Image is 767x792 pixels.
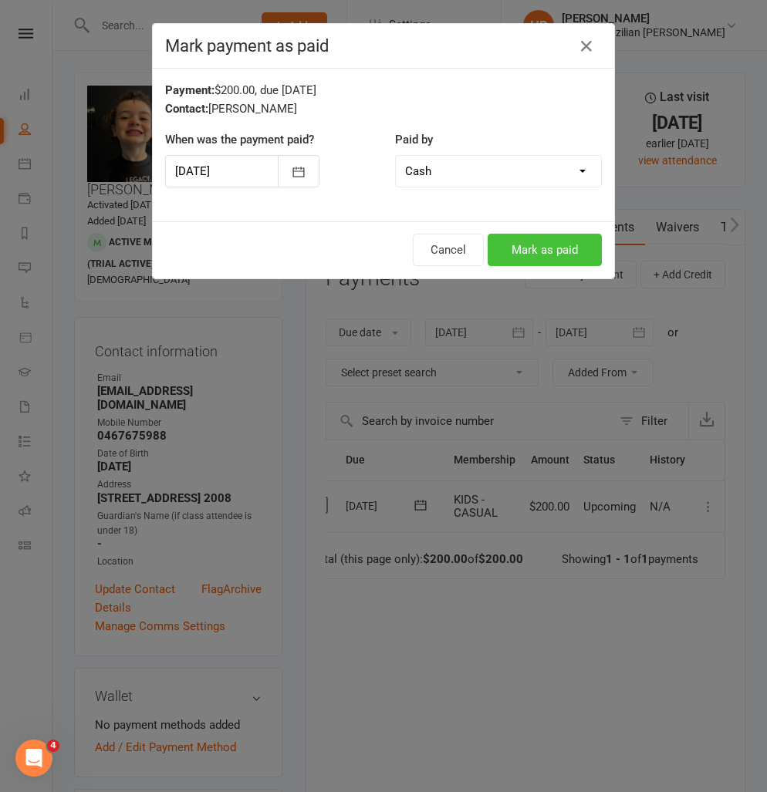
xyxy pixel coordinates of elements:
[165,102,208,116] strong: Contact:
[574,34,599,59] button: Close
[165,36,602,56] h4: Mark payment as paid
[395,130,433,149] label: Paid by
[488,234,602,266] button: Mark as paid
[413,234,484,266] button: Cancel
[165,130,314,149] label: When was the payment paid?
[165,99,602,118] div: [PERSON_NAME]
[15,740,52,777] iframe: Intercom live chat
[165,81,602,99] div: $200.00, due [DATE]
[165,83,215,97] strong: Payment:
[47,740,59,752] span: 4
